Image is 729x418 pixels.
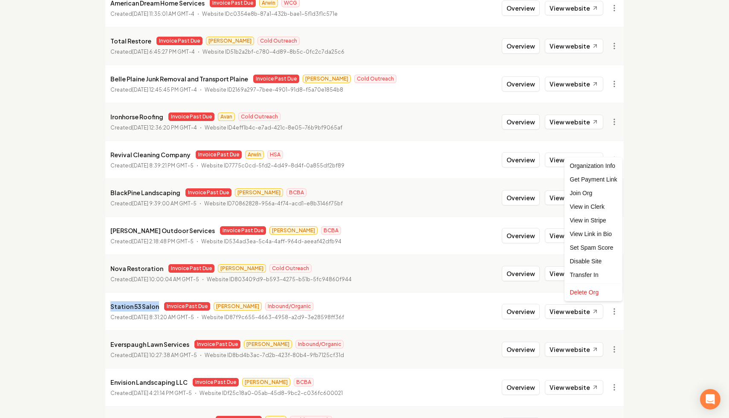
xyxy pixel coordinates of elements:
a: View Link in Bio [567,227,621,241]
div: Transfer In [567,268,621,282]
div: Organization Info [567,159,621,173]
a: View in Clerk [567,200,621,213]
div: Set Spam Score [567,241,621,254]
div: Delete Org [567,285,621,299]
a: View in Stripe [567,213,621,227]
div: Get Payment Link [567,173,621,186]
div: Disable Site [567,254,621,268]
div: Join Org [567,186,621,200]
